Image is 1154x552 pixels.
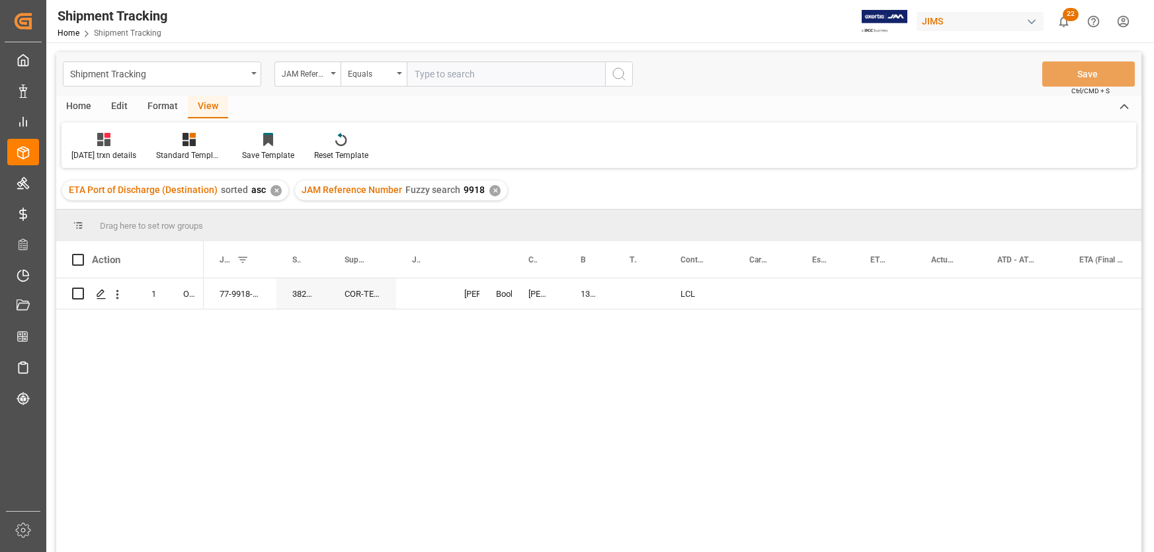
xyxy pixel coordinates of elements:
[665,278,733,309] div: LCL
[407,61,605,87] input: Type to search
[220,255,231,264] span: JAM Reference Number
[917,9,1049,34] button: JIMS
[528,255,537,264] span: Carrier/ Forwarder Name
[329,278,396,309] div: COR-TEK CORPORATION - [GEOGRAPHIC_DATA]
[63,61,261,87] button: open menu
[188,96,228,118] div: View
[1063,8,1079,21] span: 22
[1079,255,1128,264] span: ETA (Final Delivery Location)
[56,278,204,309] div: Press SPACE to select this row.
[58,28,79,38] a: Home
[204,278,276,309] div: 77-9918-ID
[282,65,327,80] div: JAM Reference Number
[870,255,887,264] span: ETD - ETS (Origin)
[70,65,247,81] div: Shipment Tracking
[138,96,188,118] div: Format
[251,184,266,195] span: asc
[581,255,586,264] span: Booking Number
[274,61,341,87] button: open menu
[565,278,614,309] div: 13629742
[812,255,827,264] span: Estimated Pickup Date (Origin)
[292,255,301,264] span: Supplier Number
[314,149,368,161] div: Reset Template
[345,255,368,264] span: Supplier Full Name
[630,255,637,264] span: Tracking Number
[513,278,565,309] div: [PERSON_NAME]
[242,149,294,161] div: Save Template
[101,96,138,118] div: Edit
[92,254,120,266] div: Action
[605,61,633,87] button: search button
[496,279,497,309] div: Booking
[1079,7,1108,36] button: Help Center
[412,255,421,264] span: JAM Shipment Number
[58,6,167,26] div: Shipment Tracking
[931,255,954,264] span: Actual Pickup Date (Origin)
[680,255,706,264] span: Container Type
[56,96,101,118] div: Home
[302,184,402,195] span: JAM Reference Number
[71,149,136,161] div: [DATE] trxn details
[276,278,329,309] div: 382886
[464,184,485,195] span: 9918
[1049,7,1079,36] button: show 22 new notifications
[1071,86,1110,96] span: Ctrl/CMD + S
[489,185,501,196] div: ✕
[100,221,203,231] span: Drag here to set row groups
[862,10,907,33] img: Exertis%20JAM%20-%20Email%20Logo.jpg_1722504956.jpg
[997,255,1036,264] span: ATD - ATS (Origin)
[1042,61,1135,87] button: Save
[348,65,393,80] div: Equals
[749,255,768,264] span: Cargo Ready Date (Origin)
[167,278,204,309] div: O2
[136,278,167,309] div: 1
[221,184,248,195] span: sorted
[341,61,407,87] button: open menu
[69,184,218,195] span: ETA Port of Discharge (Destination)
[405,184,460,195] span: Fuzzy search
[270,185,282,196] div: ✕
[156,149,222,161] div: Standard Templates
[917,12,1044,31] div: JIMS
